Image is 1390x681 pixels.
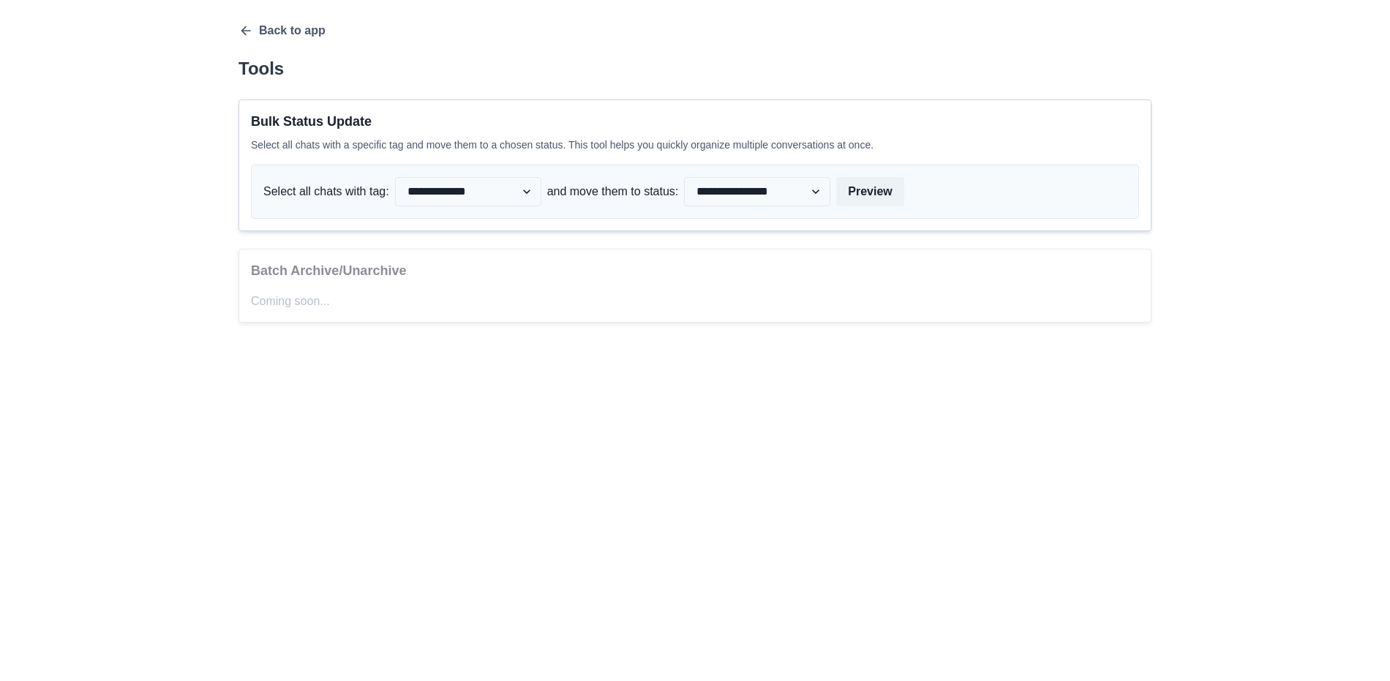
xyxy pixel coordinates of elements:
p: and move them to status: [547,183,679,200]
p: Bulk Status Update [251,112,1139,132]
p: Select all chats with a specific tag and move them to a chosen status. This tool helps you quickl... [251,138,1139,153]
p: Coming soon... [251,293,1139,310]
p: Tools [238,56,1152,82]
p: Select all chats with tag: [263,183,389,200]
button: Preview [836,177,904,206]
button: Back to app [238,23,326,38]
p: Batch Archive/Unarchive [251,261,1139,281]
